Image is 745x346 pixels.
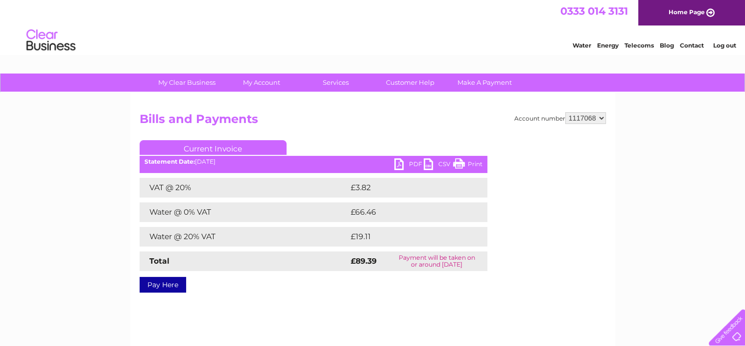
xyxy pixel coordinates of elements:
[26,25,76,55] img: logo.png
[295,74,376,92] a: Services
[560,5,628,17] a: 0333 014 3131
[140,112,606,131] h2: Bills and Payments
[140,140,287,155] a: Current Invoice
[597,42,619,49] a: Energy
[514,112,606,124] div: Account number
[573,42,591,49] a: Water
[140,178,348,198] td: VAT @ 20%
[348,202,468,222] td: £66.46
[142,5,604,48] div: Clear Business is a trading name of Verastar Limited (registered in [GEOGRAPHIC_DATA] No. 3667643...
[144,158,195,165] b: Statement Date:
[660,42,674,49] a: Blog
[140,158,487,165] div: [DATE]
[149,256,169,266] strong: Total
[713,42,736,49] a: Log out
[394,158,424,173] a: PDF
[221,74,302,92] a: My Account
[140,277,186,293] a: Pay Here
[370,74,451,92] a: Customer Help
[348,227,464,247] td: £19.11
[453,158,482,173] a: Print
[351,256,377,266] strong: £89.39
[386,251,487,271] td: Payment will be taken on or around [DATE]
[348,178,464,198] td: £3.82
[625,42,654,49] a: Telecoms
[140,202,348,222] td: Water @ 0% VAT
[444,74,525,92] a: Make A Payment
[424,158,453,173] a: CSV
[140,227,348,247] td: Water @ 20% VAT
[680,42,704,49] a: Contact
[146,74,227,92] a: My Clear Business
